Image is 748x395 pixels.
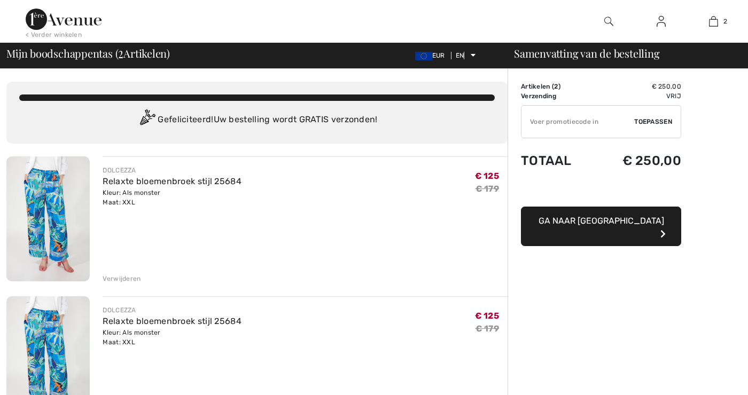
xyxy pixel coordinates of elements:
[103,338,135,346] font: Maat: XXL
[539,216,664,226] font: Ga naar [GEOGRAPHIC_DATA]
[26,9,102,30] img: 1ère Avenue
[103,329,160,336] font: Kleur: Als monster
[476,184,500,194] font: € 179
[475,311,500,321] font: € 125
[118,43,123,61] font: 2
[103,316,241,326] a: Relaxte bloemenbroek stijl 25684
[103,199,135,206] font: Maat: XXL
[514,46,659,60] font: Samenvatting van de bestelling
[554,83,558,90] font: 2
[657,15,666,28] img: Mijn gegevens
[604,15,613,28] img: zoek op de website
[648,15,674,28] a: Aanmelden
[521,92,556,100] font: Verzending
[652,83,681,90] font: € 250,00
[456,52,464,59] font: EN
[6,46,118,60] font: Mijn boodschappentas (
[103,167,136,174] font: DOLCEZZA
[666,92,681,100] font: Vrij
[558,83,560,90] font: )
[103,189,160,196] font: Kleur: Als monster
[158,114,213,124] font: Gefeliciteerd!
[521,207,681,246] button: Ga naar [GEOGRAPHIC_DATA]
[6,156,90,281] img: Relaxte bloemenbroek stijl 25684
[26,31,82,38] font: < Verder winkelen
[521,106,634,138] input: Promotiecode
[709,15,718,28] img: Mijn tas
[475,171,500,181] font: € 125
[103,306,136,314] font: DOLCEZZA
[476,323,500,334] font: € 179
[634,118,672,125] font: Toepassen
[521,153,572,168] font: Totaal
[723,18,727,25] font: 2
[123,46,170,60] font: Artikelen)
[136,109,158,131] img: Congratulation2.svg
[214,114,378,124] font: Uw bestelling wordt GRATIS verzonden!
[622,153,681,168] font: € 250,00
[103,176,241,186] a: Relaxte bloemenbroek stijl 25684
[103,275,141,282] font: Verwijderen
[688,15,739,28] a: 2
[432,52,445,59] font: EUR
[415,52,432,60] img: Euro
[521,83,554,90] font: Artikelen (
[521,179,681,203] iframe: PayPal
